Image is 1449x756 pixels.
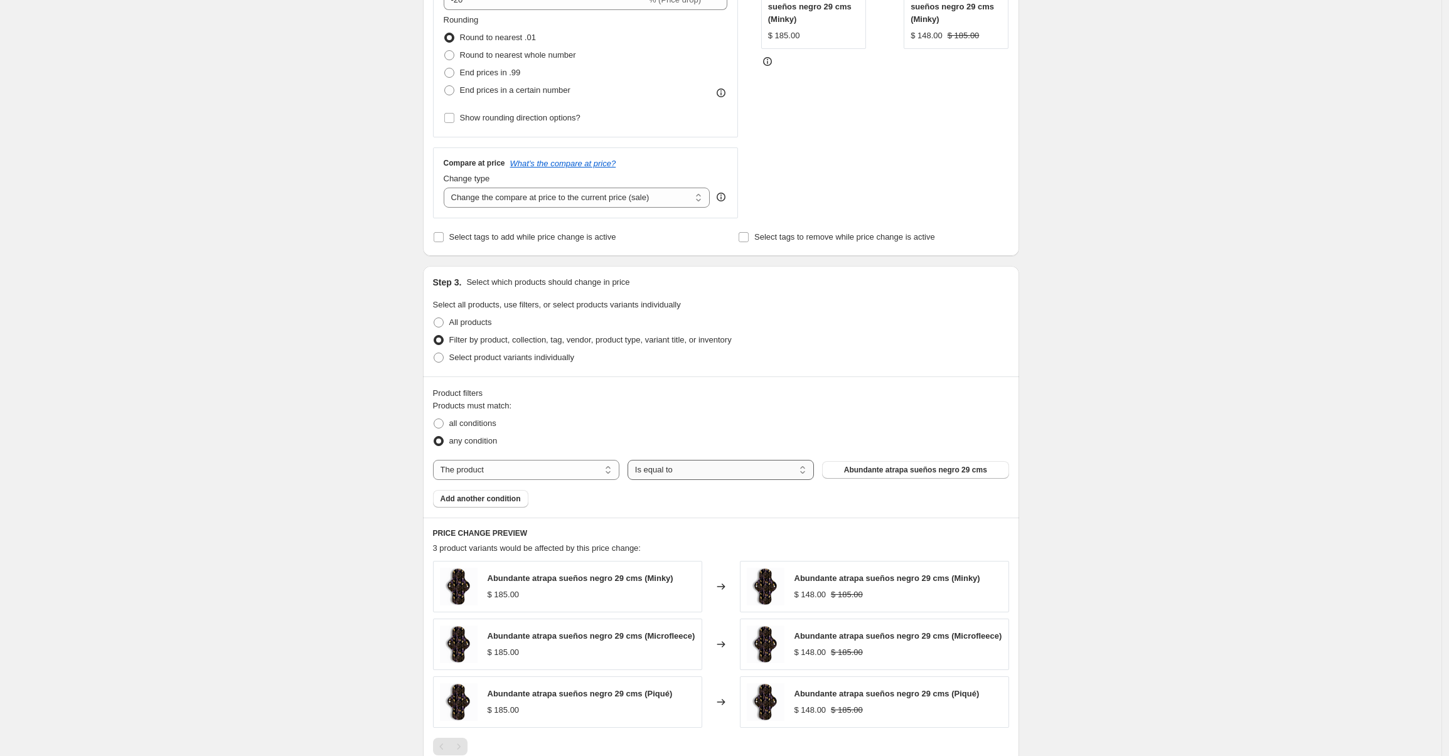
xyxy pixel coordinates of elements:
span: Abundante atrapa sueños negro 29 cms (Microfleece) [794,631,1002,641]
button: What's the compare at price? [510,159,616,168]
span: Show rounding direction options? [460,113,580,122]
span: all conditions [449,418,496,428]
div: $ 148.00 [794,704,826,716]
div: $ 185.00 [768,29,800,42]
span: All products [449,317,492,327]
span: Abundante atrapa sueños negro 29 cms [844,465,987,475]
nav: Pagination [433,738,468,755]
img: A_ATRAPASUENOS_f796ec63-b7c4-42b7-bf8c-2b55fe7fb13e_80x.png [440,683,478,721]
span: Abundante atrapa sueños negro 29 cms (Minky) [488,573,673,583]
span: Select tags to remove while price change is active [754,232,935,242]
span: Abundante atrapa sueños negro 29 cms (Piqué) [488,689,673,698]
div: $ 185.00 [488,704,520,716]
span: End prices in .99 [460,68,521,77]
span: Products must match: [433,401,512,410]
span: Change type [444,174,490,183]
div: Product filters [433,387,1009,400]
div: $ 148.00 [794,588,826,601]
span: Round to nearest whole number [460,50,576,60]
div: $ 185.00 [488,646,520,659]
h2: Step 3. [433,276,462,289]
img: A_ATRAPASUENOS_f796ec63-b7c4-42b7-bf8c-2b55fe7fb13e_80x.png [440,568,478,605]
div: help [715,191,727,203]
span: Select tags to add while price change is active [449,232,616,242]
img: A_ATRAPASUENOS_f796ec63-b7c4-42b7-bf8c-2b55fe7fb13e_80x.png [440,626,478,663]
div: $ 148.00 [911,29,943,42]
h6: PRICE CHANGE PREVIEW [433,528,1009,538]
strike: $ 185.00 [831,704,863,716]
strike: $ 185.00 [948,29,980,42]
img: A_ATRAPASUENOS_f796ec63-b7c4-42b7-bf8c-2b55fe7fb13e_80x.png [747,626,784,663]
div: $ 185.00 [488,588,520,601]
span: Abundante atrapa sueños negro 29 cms (Microfleece) [488,631,695,641]
h3: Compare at price [444,158,505,168]
span: Abundante atrapa sueños negro 29 cms (Piqué) [794,689,980,698]
span: End prices in a certain number [460,85,570,95]
span: Select all products, use filters, or select products variants individually [433,300,681,309]
button: Add another condition [433,490,528,508]
span: Abundante atrapa sueños negro 29 cms (Minky) [794,573,980,583]
span: Rounding [444,15,479,24]
strike: $ 185.00 [831,588,863,601]
span: Filter by product, collection, tag, vendor, product type, variant title, or inventory [449,335,732,344]
img: A_ATRAPASUENOS_f796ec63-b7c4-42b7-bf8c-2b55fe7fb13e_80x.png [747,683,784,721]
span: any condition [449,436,498,445]
span: Round to nearest .01 [460,33,536,42]
span: 3 product variants would be affected by this price change: [433,543,641,553]
img: A_ATRAPASUENOS_f796ec63-b7c4-42b7-bf8c-2b55fe7fb13e_80x.png [747,568,784,605]
span: Add another condition [441,494,521,504]
p: Select which products should change in price [466,276,629,289]
div: $ 148.00 [794,646,826,659]
button: Abundante atrapa sueños negro 29 cms [822,461,1008,479]
strike: $ 185.00 [831,646,863,659]
span: Select product variants individually [449,353,574,362]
